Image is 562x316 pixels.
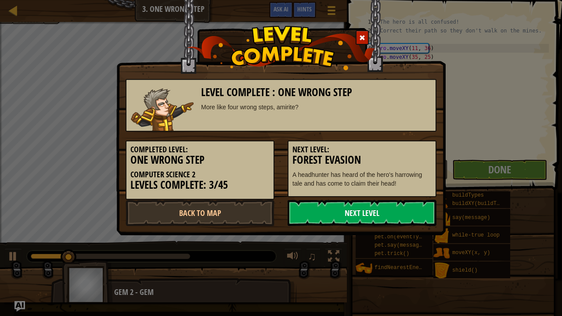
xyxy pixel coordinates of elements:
[130,170,270,179] h5: Computer Science 2
[130,145,270,154] h5: Completed Level:
[201,103,432,111] div: More like four wrong steps, amirite?
[292,154,432,166] h3: Forest Evasion
[292,145,432,154] h5: Next Level:
[130,154,270,166] h3: One Wrong Step
[130,179,270,191] h3: Levels Complete: 3/45
[131,88,194,131] img: knight.png
[288,200,436,226] a: Next Level
[126,200,274,226] a: Back to Map
[201,86,432,98] h3: Level Complete : One Wrong Step
[292,170,432,188] p: A headhunter has heard of the hero's harrowing tale and has come to claim their head!
[187,26,375,70] img: level_complete.png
